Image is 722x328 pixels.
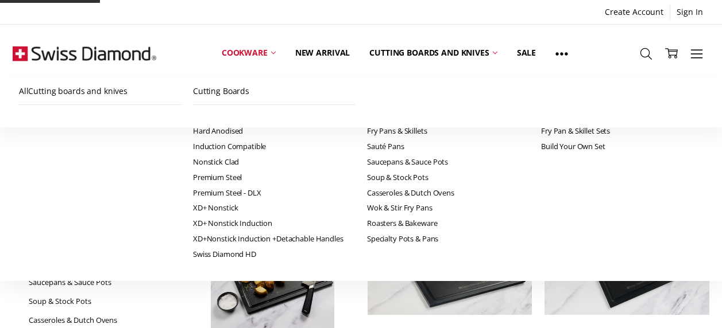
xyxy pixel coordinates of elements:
a: Sign In [670,4,709,20]
a: Sale [507,28,546,79]
a: Cutting boards and knives [360,28,507,79]
a: Saucepans & Sauce Pots [29,273,177,292]
a: Cutting Boards [193,79,355,104]
a: Create Account [599,4,670,20]
a: Soup & Stock Pots [29,292,177,311]
a: New arrival [285,28,360,79]
a: Cookware [212,28,285,79]
img: Free Shipping On Every Order [13,25,156,82]
a: Show All [546,28,578,79]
